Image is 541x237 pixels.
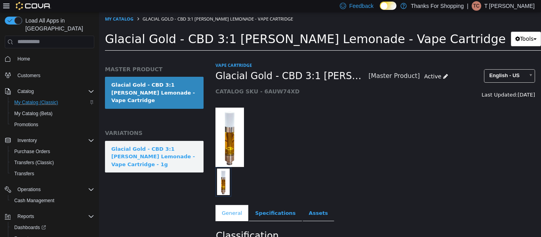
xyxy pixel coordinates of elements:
span: Active [325,61,342,68]
span: Cash Management [11,196,94,205]
button: Operations [2,184,97,195]
img: Cova [16,2,51,10]
span: Reports [14,212,94,221]
a: Customers [14,71,44,80]
p: | [467,1,469,11]
p: T [PERSON_NAME] [484,1,535,11]
button: Inventory [14,136,40,145]
span: Dashboards [11,223,94,232]
span: My Catalog (Classic) [11,98,94,107]
button: Reports [14,212,37,221]
h5: MASTER PRODUCT [6,54,105,61]
button: Promotions [8,119,97,130]
span: Transfers (Classic) [11,158,94,167]
button: Cash Management [8,195,97,206]
span: English - US [385,58,425,70]
span: Glacial Gold - CBD 3:1 [PERSON_NAME] Lemonade - Vape Cartridge [6,20,407,34]
span: Inventory [17,137,37,144]
span: Transfers [14,171,34,177]
span: Customers [14,70,94,80]
a: Promotions [11,120,42,129]
a: Transfers (Classic) [11,158,57,167]
a: Purchase Orders [11,147,53,156]
span: Promotions [11,120,94,129]
span: Inventory [14,136,94,145]
span: Load All Apps in [GEOGRAPHIC_DATA] [22,17,94,32]
button: Reports [2,211,97,222]
span: Last Updated: [383,80,419,86]
a: English - US [385,57,436,71]
input: Dark Mode [380,2,396,10]
a: My Catalog (Classic) [11,98,61,107]
div: Glacial Gold - CBD 3:1 [PERSON_NAME] Lemonade - Vape Cartridge - 1g [12,133,98,157]
span: Operations [17,186,41,193]
button: Operations [14,185,44,194]
span: Transfers (Classic) [14,159,54,166]
span: TC [473,1,480,11]
span: Operations [14,185,94,194]
span: Reports [17,213,34,220]
h2: Classification [117,218,436,230]
img: 150 [116,96,145,155]
span: [DATE] [419,80,436,86]
a: Dashboards [8,222,97,233]
a: Vape Cartridge [116,50,153,56]
button: My Catalog (Beta) [8,108,97,119]
button: My Catalog (Classic) [8,97,97,108]
button: Purchase Orders [8,146,97,157]
a: Cash Management [11,196,57,205]
a: Specifications [150,193,203,210]
button: Catalog [2,86,97,97]
span: Promotions [14,121,38,128]
span: My Catalog (Beta) [14,110,53,117]
span: Glacial Gold - CBD 3:1 [PERSON_NAME] Lemonade - Vape Cartridge [44,4,194,10]
span: My Catalog (Classic) [14,99,58,106]
span: Cash Management [14,197,54,204]
small: [Master Product] [269,61,321,68]
span: Feedback [349,2,373,10]
h5: CATALOG SKU - 6AUW74XD [116,76,353,83]
span: My Catalog (Beta) [11,109,94,118]
span: Dashboards [14,224,46,231]
div: T Collum [472,1,481,11]
a: Transfers [11,169,37,178]
button: Catalog [14,87,37,96]
a: General [116,193,149,210]
span: Purchase Orders [14,148,50,155]
a: Home [14,54,33,64]
span: Home [14,54,94,64]
span: Catalog [14,87,94,96]
button: Home [2,53,97,64]
button: Tools [412,20,442,34]
a: Glacial Gold - CBD 3:1 [PERSON_NAME] Lemonade - Vape Cartridge [6,65,105,97]
a: My Catalog [6,4,34,10]
span: Catalog [17,88,34,95]
span: Home [17,56,30,62]
button: Inventory [2,135,97,146]
p: Thanks For Shopping [411,1,464,11]
button: Transfers (Classic) [8,157,97,168]
a: My Catalog (Beta) [11,109,56,118]
h5: VARIATIONS [6,118,105,125]
a: Assets [204,193,235,210]
span: Transfers [11,169,94,178]
span: Glacial Gold - CBD 3:1 [PERSON_NAME] Lemonade - Vape Cartridge [116,58,269,70]
span: Purchase Orders [11,147,94,156]
button: Customers [2,69,97,81]
button: Transfers [8,168,97,179]
a: Dashboards [11,223,49,232]
span: Customers [17,72,40,79]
